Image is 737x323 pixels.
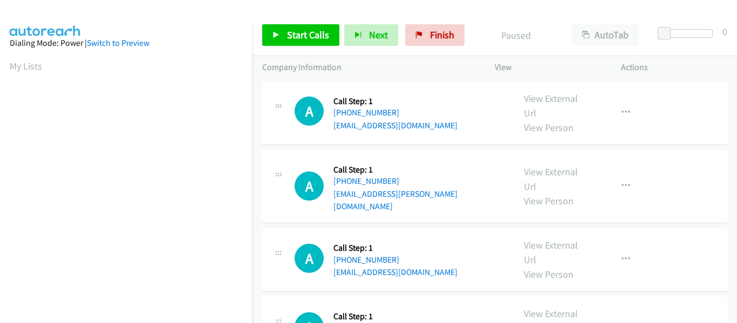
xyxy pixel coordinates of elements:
a: [PHONE_NUMBER] [333,176,399,186]
p: Company Information [262,61,475,74]
a: View External Url [524,239,578,266]
h5: Call Step: 1 [333,243,458,253]
p: Actions [621,61,728,74]
div: Delay between calls (in seconds) [663,29,713,38]
a: My Lists [10,60,42,72]
p: Paused [479,28,552,43]
h5: Call Step: 1 [333,311,458,322]
h5: Call Step: 1 [333,96,458,107]
h5: Call Step: 1 [333,164,504,175]
a: View Person [524,268,574,280]
a: [PHONE_NUMBER] [333,107,399,118]
p: View [495,61,602,74]
a: [EMAIL_ADDRESS][DOMAIN_NAME] [333,267,458,277]
a: View External Url [524,92,578,119]
a: [PHONE_NUMBER] [333,255,399,265]
a: Finish [405,24,465,46]
a: Switch to Preview [87,38,149,48]
a: View External Url [524,166,578,193]
div: Dialing Mode: Power | [10,37,243,50]
a: View Person [524,195,574,207]
button: AutoTab [572,24,639,46]
a: View Person [524,121,574,134]
h1: A [295,244,324,273]
h1: A [295,97,324,126]
span: Start Calls [287,29,329,41]
span: Finish [430,29,454,41]
div: The call is yet to be attempted [295,97,324,126]
span: Next [369,29,388,41]
div: The call is yet to be attempted [295,171,324,201]
div: 0 [722,24,727,39]
div: The call is yet to be attempted [295,244,324,273]
h1: A [295,171,324,201]
a: [EMAIL_ADDRESS][PERSON_NAME][DOMAIN_NAME] [333,189,458,212]
a: [EMAIL_ADDRESS][DOMAIN_NAME] [333,120,458,130]
button: Next [344,24,398,46]
a: Start Calls [262,24,339,46]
